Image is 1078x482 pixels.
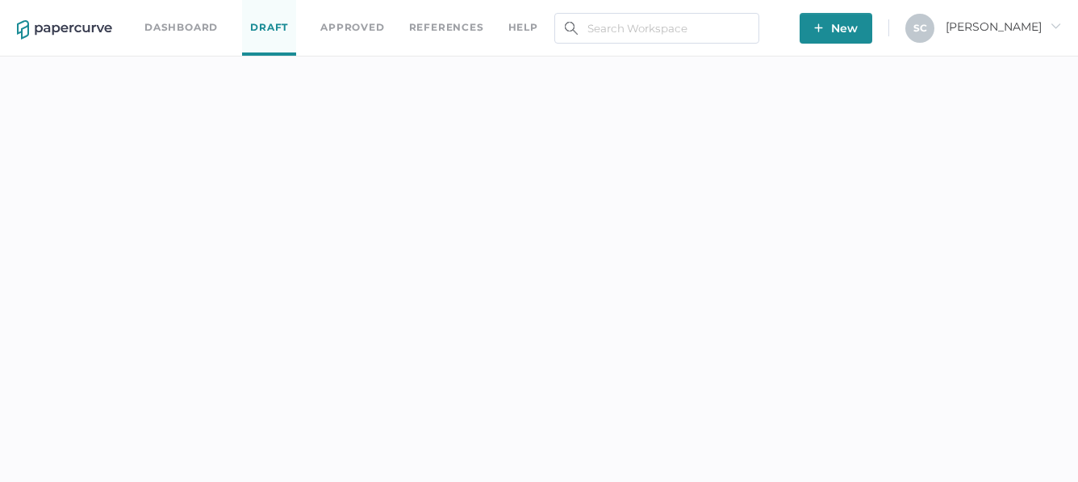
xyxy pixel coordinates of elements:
[17,20,112,40] img: papercurve-logo-colour.7244d18c.svg
[814,23,823,32] img: plus-white.e19ec114.svg
[946,19,1061,34] span: [PERSON_NAME]
[913,22,927,34] span: S C
[554,13,759,44] input: Search Workspace
[565,22,578,35] img: search.bf03fe8b.svg
[144,19,218,36] a: Dashboard
[508,19,538,36] div: help
[320,19,384,36] a: Approved
[409,19,484,36] a: References
[1050,20,1061,31] i: arrow_right
[800,13,872,44] button: New
[814,13,858,44] span: New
